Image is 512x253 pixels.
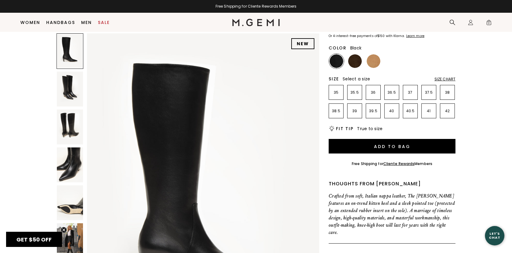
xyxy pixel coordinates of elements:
[383,161,415,166] a: Cliente Rewards
[46,20,75,25] a: Handbags
[330,54,343,68] img: Black
[367,54,380,68] img: Biscuit
[329,46,347,50] h2: Color
[406,34,424,38] a: Learn more
[385,109,399,113] p: 40
[350,45,362,51] span: Black
[329,109,343,113] p: 38.5
[291,38,314,49] div: NEW
[406,34,424,38] klarna-placement-style-cta: Learn more
[329,34,377,38] klarna-placement-style-body: Or 4 interest-free payments of
[422,109,436,113] p: 41
[385,90,399,95] p: 36.5
[440,90,455,95] p: 38
[329,192,455,236] p: Crafted from soft, Italian nappa leather, The [PERSON_NAME] features an on-trend kitten heel and ...
[57,110,83,144] img: The Tina
[348,90,362,95] p: 35.5
[329,90,343,95] p: 35
[16,236,52,243] span: GET $50 OFF
[98,20,110,25] a: Sale
[422,90,436,95] p: 37.5
[348,109,362,113] p: 39
[403,90,417,95] p: 37
[61,227,67,233] button: Close teaser
[329,139,455,153] button: Add to Bag
[440,109,455,113] p: 42
[366,90,380,95] p: 36
[403,109,417,113] p: 40.5
[386,34,406,38] klarna-placement-style-body: with Klarna
[343,76,370,82] span: Select a size
[81,20,92,25] a: Men
[434,77,455,82] div: Size Chart
[329,180,455,187] div: Thoughts from [PERSON_NAME]
[57,147,83,182] img: The Tina
[486,21,492,27] span: 0
[357,126,382,132] span: True to size
[348,54,362,68] img: Chocolate
[232,19,280,26] img: M.Gemi
[57,72,83,106] img: The Tina
[352,161,432,166] div: Free Shipping for Members
[20,20,40,25] a: Women
[336,126,353,131] h2: Fit Tip
[377,34,385,38] klarna-placement-style-amount: $150
[485,232,504,239] div: Let's Chat
[57,185,83,220] img: The Tina
[366,109,380,113] p: 39.5
[6,232,62,247] div: GET $50 OFFClose teaser
[329,76,339,81] h2: Size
